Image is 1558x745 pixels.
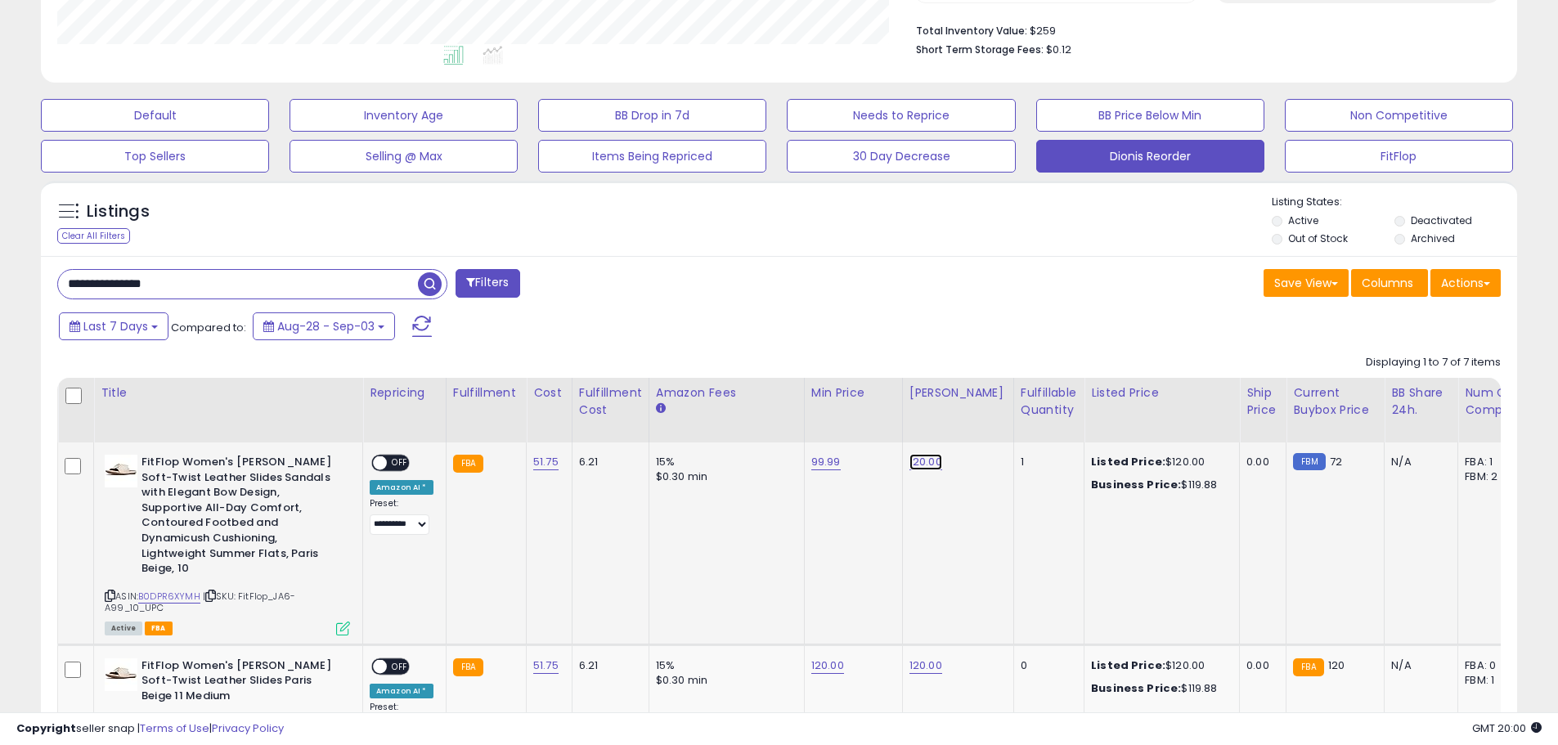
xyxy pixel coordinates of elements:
strong: Copyright [16,720,76,736]
span: FBA [145,622,173,635]
div: Num of Comp. [1465,384,1524,419]
div: $120.00 [1091,658,1227,673]
button: Items Being Repriced [538,140,766,173]
img: 31pexgzNFAL._SL40_.jpg [105,658,137,691]
button: Selling @ Max [290,140,518,173]
span: Compared to: [171,320,246,335]
div: 15% [656,658,792,673]
span: OFF [387,456,413,470]
div: ASIN: [105,455,350,634]
button: Save View [1264,269,1349,297]
span: 120 [1328,657,1345,673]
b: Short Term Storage Fees: [916,43,1044,56]
span: | SKU: FitFlop_JA6-A99_10_UPC [105,590,295,614]
small: FBA [453,658,483,676]
b: FitFlop Women's [PERSON_NAME] Soft-Twist Leather Slides Paris Beige 11 Medium [141,658,340,708]
div: Fulfillment [453,384,519,402]
div: BB Share 24h. [1391,384,1451,419]
div: Fulfillment Cost [579,384,642,419]
small: Amazon Fees. [656,402,666,416]
img: 31pexgzNFAL._SL40_.jpg [105,455,137,487]
span: OFF [387,659,413,673]
div: Amazon AI * [370,684,433,698]
small: FBA [453,455,483,473]
div: seller snap | | [16,721,284,737]
div: N/A [1391,455,1445,469]
button: Top Sellers [41,140,269,173]
label: Active [1288,213,1318,227]
a: 99.99 [811,454,841,470]
div: Listed Price [1091,384,1232,402]
button: Aug-28 - Sep-03 [253,312,395,340]
button: Non Competitive [1285,99,1513,132]
button: Default [41,99,269,132]
button: Filters [456,269,519,298]
div: Preset: [370,498,433,535]
div: FBM: 2 [1465,469,1519,484]
div: Fulfillable Quantity [1021,384,1077,419]
h5: Listings [87,200,150,223]
span: $0.12 [1046,42,1071,57]
div: N/A [1391,658,1445,673]
div: $119.88 [1091,478,1227,492]
label: Deactivated [1411,213,1472,227]
div: 6.21 [579,658,636,673]
a: 51.75 [533,657,559,674]
small: FBM [1293,453,1325,470]
div: $0.30 min [656,469,792,484]
button: FitFlop [1285,140,1513,173]
div: 0.00 [1246,658,1273,673]
div: Title [101,384,356,402]
b: Business Price: [1091,477,1181,492]
div: $119.88 [1091,681,1227,696]
div: 1 [1021,455,1071,469]
button: BB Price Below Min [1036,99,1264,132]
div: Amazon Fees [656,384,797,402]
a: 120.00 [811,657,844,674]
p: Listing States: [1272,195,1517,210]
b: Total Inventory Value: [916,24,1027,38]
div: Amazon AI * [370,480,433,495]
div: 0 [1021,658,1071,673]
a: Privacy Policy [212,720,284,736]
button: 30 Day Decrease [787,140,1015,173]
small: FBA [1293,658,1323,676]
div: Ship Price [1246,384,1279,419]
span: All listings currently available for purchase on Amazon [105,622,142,635]
a: B0DPR6XYMH [138,590,200,604]
div: [PERSON_NAME] [909,384,1007,402]
div: FBA: 0 [1465,658,1519,673]
div: $120.00 [1091,455,1227,469]
button: Last 7 Days [59,312,168,340]
span: 72 [1330,454,1342,469]
div: Current Buybox Price [1293,384,1377,419]
div: Repricing [370,384,439,402]
div: FBM: 1 [1465,673,1519,688]
b: Listed Price: [1091,657,1165,673]
button: Needs to Reprice [787,99,1015,132]
button: Columns [1351,269,1428,297]
div: FBA: 1 [1465,455,1519,469]
button: Actions [1430,269,1501,297]
span: Aug-28 - Sep-03 [277,318,375,334]
span: Last 7 Days [83,318,148,334]
li: $259 [916,20,1488,39]
button: BB Drop in 7d [538,99,766,132]
div: Clear All Filters [57,228,130,244]
div: $0.30 min [656,673,792,688]
span: 2025-09-12 20:00 GMT [1472,720,1542,736]
div: Cost [533,384,565,402]
b: FitFlop Women's [PERSON_NAME] Soft-Twist Leather Slides Sandals with Elegant Bow Design, Supporti... [141,455,340,581]
button: Inventory Age [290,99,518,132]
button: Dionis Reorder [1036,140,1264,173]
label: Archived [1411,231,1455,245]
a: 120.00 [909,657,942,674]
a: Terms of Use [140,720,209,736]
div: Min Price [811,384,896,402]
a: 51.75 [533,454,559,470]
b: Business Price: [1091,680,1181,696]
div: 0.00 [1246,455,1273,469]
span: Columns [1362,275,1413,291]
div: 6.21 [579,455,636,469]
div: Displaying 1 to 7 of 7 items [1366,355,1501,370]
